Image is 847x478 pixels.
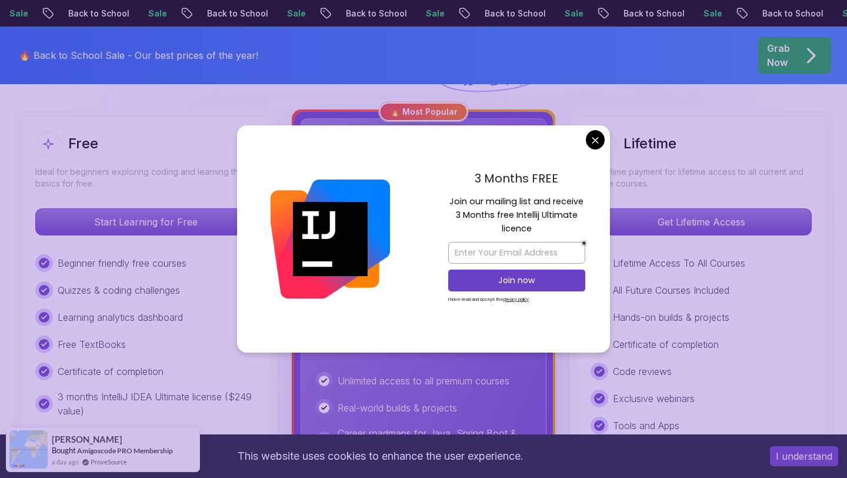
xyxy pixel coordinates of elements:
a: Start Learning for Free [35,216,256,228]
p: Back to School [56,8,136,19]
button: Get Lifetime Access [591,208,812,235]
p: 3 months IntelliJ IDEA Ultimate license ($249 value) [58,390,256,418]
img: provesource social proof notification image [9,430,48,469]
p: Ideal for beginners exploring coding and learning the basics for free. [35,166,256,190]
a: ProveSource [91,457,127,467]
p: Code reviews [613,364,672,379]
p: Sale [414,8,452,19]
p: 🔥 Back to School Sale - Our best prices of the year! [19,48,258,62]
button: Start Learning for Free [35,208,256,235]
div: This website uses cookies to enhance the user experience. [9,443,752,469]
p: Back to School [473,8,553,19]
p: Get Lifetime Access [591,209,811,235]
p: One-time payment for lifetime access to all current and future courses. [591,166,812,190]
p: Free TextBooks [58,337,126,351]
h2: Free [68,134,98,153]
span: a day ago [52,457,79,467]
p: Real-world builds & projects [338,401,457,415]
p: Learning analytics dashboard [58,310,183,324]
p: Grab Now [767,41,790,69]
p: All Future Courses Included [613,283,729,297]
span: Bought [52,446,76,455]
p: Quizzes & coding challenges [58,283,180,297]
p: Back to School [612,8,692,19]
p: Tools and Apps [613,419,679,433]
p: Start Learning for Free [36,209,256,235]
p: Back to School [334,8,414,19]
p: Exclusive webinars [613,391,695,406]
p: Lifetime Access To All Courses [613,256,745,270]
p: Sale [136,8,174,19]
span: [PERSON_NAME] [52,434,122,444]
p: Unlimited access to all premium courses [338,374,509,388]
p: Beginner friendly free courses [58,256,186,270]
p: Hands-on builds & projects [613,310,729,324]
p: Sale [275,8,313,19]
p: Certificate of completion [58,364,164,379]
p: Back to School [195,8,275,19]
p: Career roadmaps for Java, Spring Boot & DevOps [338,426,532,454]
h2: Lifetime [623,134,676,153]
p: Sale [692,8,729,19]
p: Certificate of completion [613,337,719,351]
a: Amigoscode PRO Membership [77,446,173,455]
p: Sale [553,8,591,19]
a: Get Lifetime Access [591,216,812,228]
p: Back to School [751,8,831,19]
button: Accept cookies [770,446,838,466]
